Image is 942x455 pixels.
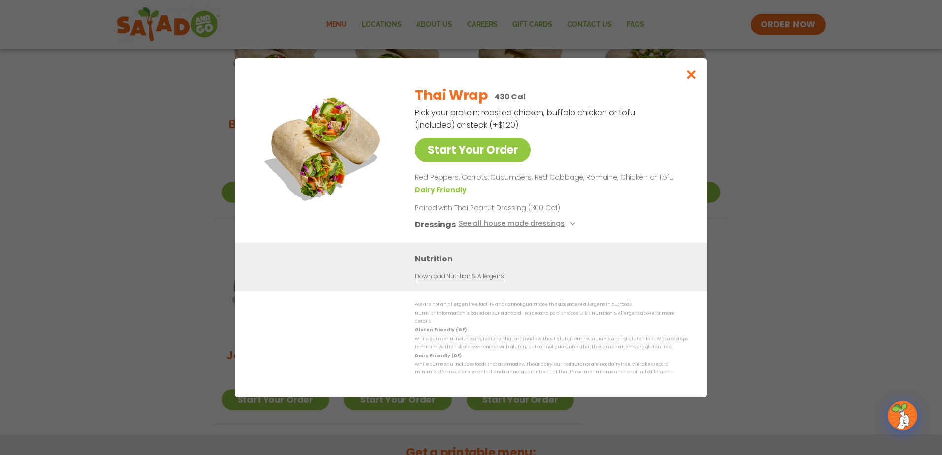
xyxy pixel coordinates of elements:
strong: Gluten Friendly (GF) [415,327,466,333]
img: wpChatIcon [889,402,916,429]
strong: Dairy Friendly (DF) [415,352,461,358]
img: Featured product photo for Thai Wrap [257,78,395,216]
p: Nutrition information is based on our standard recipes and portion sizes. Click Nutrition & Aller... [415,310,688,325]
p: We are not an allergen free facility and cannot guarantee the absence of allergens in our foods. [415,301,688,308]
button: Close modal [675,58,707,91]
a: Start Your Order [415,138,531,162]
h3: Nutrition [415,252,693,264]
p: Red Peppers, Carrots, Cucumbers, Red Cabbage, Romaine, Chicken or Tofu [415,172,684,184]
p: Pick your protein: roasted chicken, buffalo chicken or tofu (included) or steak (+$1.20) [415,106,637,131]
li: Dairy Friendly [415,184,468,195]
p: 430 Cal [494,91,526,103]
p: While our menu includes ingredients that are made without gluten, our restaurants are not gluten ... [415,335,688,351]
h2: Thai Wrap [415,85,488,106]
p: Paired with Thai Peanut Dressing (300 Cal) [415,202,597,213]
p: While our menu includes foods that are made without dairy, our restaurants are not dairy free. We... [415,361,688,376]
button: See all house made dressings [459,218,578,230]
h3: Dressings [415,218,456,230]
a: Download Nutrition & Allergens [415,271,504,281]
